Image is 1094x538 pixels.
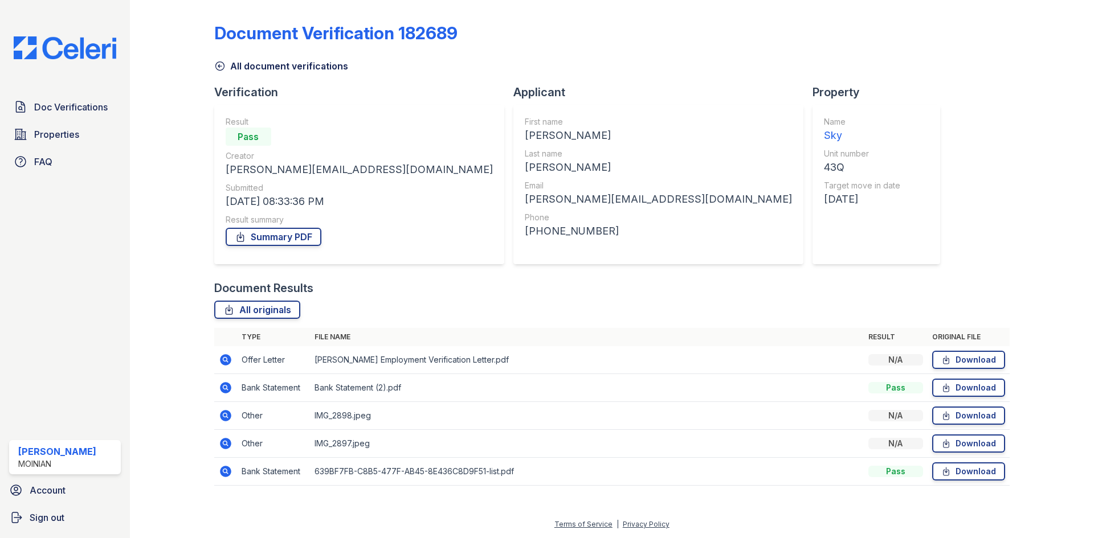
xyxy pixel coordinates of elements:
[868,410,923,421] div: N/A
[9,96,121,118] a: Doc Verifications
[932,434,1005,453] a: Download
[932,462,1005,480] a: Download
[226,214,493,225] div: Result summary
[554,520,613,528] a: Terms of Service
[310,374,864,402] td: Bank Statement (2).pdf
[30,511,64,524] span: Sign out
[525,148,792,159] div: Last name
[864,328,928,346] th: Result
[237,402,310,430] td: Other
[824,180,900,191] div: Target move in date
[30,483,66,497] span: Account
[310,328,864,346] th: File name
[310,430,864,458] td: IMG_2897.jpeg
[214,301,300,319] a: All originals
[824,148,900,159] div: Unit number
[310,346,864,374] td: [PERSON_NAME] Employment Verification Letter.pdf
[214,84,513,100] div: Verification
[226,150,493,162] div: Creator
[824,159,900,175] div: 43Q
[226,228,321,246] a: Summary PDF
[214,280,313,296] div: Document Results
[932,379,1005,397] a: Download
[525,223,792,239] div: [PHONE_NUMBER]
[18,458,96,470] div: Moinian
[525,191,792,207] div: [PERSON_NAME][EMAIL_ADDRESS][DOMAIN_NAME]
[226,128,271,146] div: Pass
[617,520,619,528] div: |
[237,430,310,458] td: Other
[868,382,923,393] div: Pass
[525,159,792,175] div: [PERSON_NAME]
[237,458,310,486] td: Bank Statement
[932,406,1005,425] a: Download
[237,346,310,374] td: Offer Letter
[525,116,792,128] div: First name
[813,84,949,100] div: Property
[525,128,792,143] div: [PERSON_NAME]
[9,123,121,146] a: Properties
[824,191,900,207] div: [DATE]
[868,438,923,449] div: N/A
[18,445,96,458] div: [PERSON_NAME]
[226,194,493,210] div: [DATE] 08:33:36 PM
[824,128,900,143] div: Sky
[5,36,125,59] img: CE_Logo_Blue-a8612792a0a2168367f1c8372b55b34899dd931a85d93a1a3d3e32e68fde9ad4.png
[34,128,79,141] span: Properties
[310,402,864,430] td: IMG_2898.jpeg
[932,351,1005,369] a: Download
[237,328,310,346] th: Type
[928,328,1010,346] th: Original file
[824,116,900,143] a: Name Sky
[525,180,792,191] div: Email
[525,212,792,223] div: Phone
[5,506,125,529] a: Sign out
[868,466,923,477] div: Pass
[868,354,923,365] div: N/A
[513,84,813,100] div: Applicant
[623,520,670,528] a: Privacy Policy
[34,100,108,114] span: Doc Verifications
[226,116,493,128] div: Result
[310,458,864,486] td: 639BF7FB-C8B5-477F-AB45-8E436C8D9F51-list.pdf
[237,374,310,402] td: Bank Statement
[214,23,458,43] div: Document Verification 182689
[34,155,52,169] span: FAQ
[214,59,348,73] a: All document verifications
[824,116,900,128] div: Name
[226,162,493,178] div: [PERSON_NAME][EMAIL_ADDRESS][DOMAIN_NAME]
[5,479,125,502] a: Account
[226,182,493,194] div: Submitted
[9,150,121,173] a: FAQ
